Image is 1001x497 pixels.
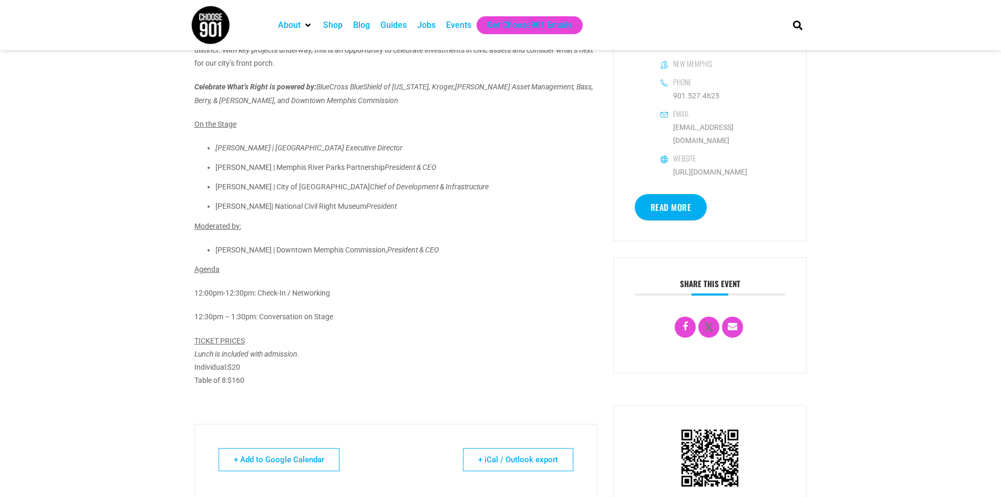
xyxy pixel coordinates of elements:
a: Events [446,19,471,32]
span: $20 [228,363,240,371]
u: Moderated by: [194,222,241,230]
li: [PERSON_NAME] | Downtown Memphis Commission, [215,244,597,263]
a: + Add to Google Calendar [219,448,339,471]
em: Lunch is included with admission. [194,350,300,358]
a: Jobs [417,19,436,32]
strong: Celebrate What’s Right is powered by: [194,83,316,91]
a: About [278,19,301,32]
span: 12:00pm-12:30pm: Check-In / Networking [194,289,330,297]
a: Share on Facebook [675,317,696,338]
u: On the Stage [194,120,236,128]
em: President & CEO [385,163,436,171]
a: Shop [323,19,343,32]
a: Email [722,317,743,338]
a: Guides [380,19,407,32]
span: $160 [228,376,244,384]
h3: Share this event [635,279,786,296]
a: + iCal / Outlook export [463,448,573,471]
span: | National Civil Right Museum [272,202,397,210]
em: President & CEO [387,246,439,254]
a: 901.527.4625 [661,89,719,103]
img: QR Code [678,427,741,490]
em: President [366,202,397,210]
u: TICKET PRICES [194,337,245,345]
u: Agenda [194,265,220,273]
div: About [273,16,318,34]
a: Blog [353,19,370,32]
h6: Website [673,154,696,163]
p: Individual: Table of 8: [194,334,597,388]
h6: Phone [673,77,692,87]
em: BlueCross BlueShield of [US_STATE], Kroger, [194,83,455,91]
a: Get Choose901 Emails [487,19,572,32]
em: Chief of Development & Infrastructure [370,182,489,191]
a: [URL][DOMAIN_NAME] [673,168,747,176]
span: 12:30pm – 1:30pm: Conversation on Stage [194,312,333,321]
li: [PERSON_NAME] [215,200,597,219]
a: Read More [635,194,707,220]
li: [PERSON_NAME] | City of [GEOGRAPHIC_DATA] [215,180,597,200]
a: X Social Network [698,317,719,338]
em: [PERSON_NAME] | [GEOGRAPHIC_DATA] Executive Director [215,144,403,152]
h6: Email [673,109,689,118]
div: Search [789,16,806,34]
em: , Bass, Berry, & [PERSON_NAME], and Downtown Memphis Commission [194,83,593,104]
em: [PERSON_NAME] Asset Management [455,83,573,91]
h6: New Memphis [673,59,712,68]
a: [EMAIL_ADDRESS][DOMAIN_NAME] [661,121,778,147]
nav: Main nav [273,16,775,34]
li: [PERSON_NAME] | Memphis River Parks Partnership [215,161,597,180]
